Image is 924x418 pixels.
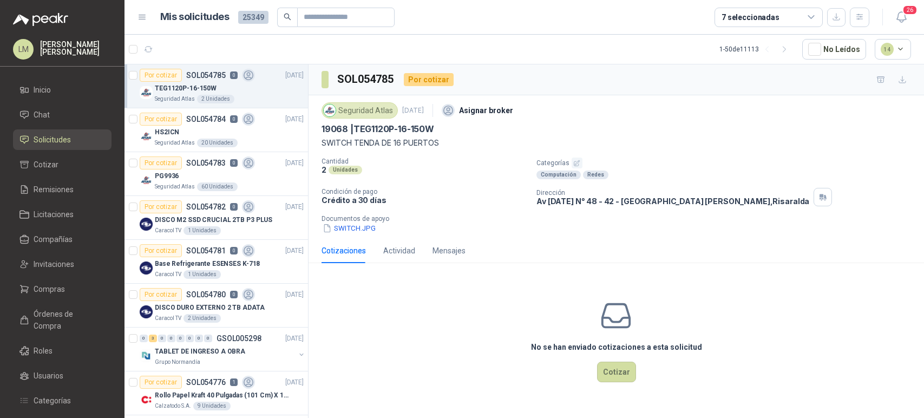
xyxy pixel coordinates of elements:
[322,195,528,205] p: Crédito a 30 días
[404,73,454,86] div: Por cotizar
[13,254,112,275] a: Invitaciones
[155,347,245,357] p: TABLET DE INGRESO A OBRA
[155,95,195,103] p: Seguridad Atlas
[230,378,238,386] p: 1
[13,179,112,200] a: Remisiones
[197,95,234,103] div: 2 Unidades
[186,203,226,211] p: SOL054782
[149,335,157,342] div: 3
[536,171,581,179] div: Computación
[337,71,395,88] h3: SOL054785
[238,11,268,24] span: 25349
[34,134,71,146] span: Solicitudes
[124,64,308,108] a: Por cotizarSOL0547850[DATE] Company LogoTEG1120P-16-150WSeguridad Atlas2 Unidades
[184,314,221,323] div: 2 Unidades
[230,71,238,79] p: 0
[158,335,166,342] div: 0
[184,226,221,235] div: 1 Unidades
[322,158,528,165] p: Cantidad
[140,332,306,367] a: 0 3 0 0 0 0 0 0 GSOL005298[DATE] Company LogoTABLET DE INGRESO A OBRAGrupo Normandía
[140,218,153,231] img: Company Logo
[902,5,918,15] span: 26
[204,335,212,342] div: 0
[193,402,231,410] div: 9 Unidades
[184,270,221,279] div: 1 Unidades
[230,247,238,254] p: 0
[285,377,304,388] p: [DATE]
[186,159,226,167] p: SOL054783
[13,13,68,26] img: Logo peakr
[155,270,181,279] p: Caracol TV
[322,223,377,234] button: SWITCH.JPG
[34,345,53,357] span: Roles
[140,130,153,143] img: Company Logo
[155,127,179,138] p: HS2ICN
[140,393,153,406] img: Company Logo
[285,70,304,81] p: [DATE]
[217,335,261,342] p: GSOL005298
[155,358,200,367] p: Grupo Normandía
[140,174,153,187] img: Company Logo
[13,279,112,299] a: Compras
[140,262,153,275] img: Company Logo
[13,204,112,225] a: Licitaciones
[13,304,112,336] a: Órdenes de Compra
[230,159,238,167] p: 0
[155,390,290,401] p: Rollo Papel Kraft 40 Pulgadas (101 Cm) X 150 Mts 60 Gr
[34,233,73,245] span: Compañías
[13,365,112,386] a: Usuarios
[13,341,112,361] a: Roles
[13,39,34,60] div: LM
[40,41,112,56] p: [PERSON_NAME] [PERSON_NAME]
[155,215,272,225] p: DISCO M2 SSD CRUCIAL 2TB P3 PLUS
[285,114,304,125] p: [DATE]
[322,188,528,195] p: Condición de pago
[34,184,74,195] span: Remisiones
[34,308,101,332] span: Órdenes de Compra
[124,284,308,328] a: Por cotizarSOL0547800[DATE] Company LogoDISCO DURO EXTERNO 2 TB ADATACaracol TV2 Unidades
[140,335,148,342] div: 0
[140,376,182,389] div: Por cotizar
[167,335,175,342] div: 0
[34,159,58,171] span: Cotizar
[124,152,308,196] a: Por cotizarSOL0547830[DATE] Company LogoPG9936Seguridad Atlas60 Unidades
[536,197,809,206] p: Av [DATE] N° 48 - 42 - [GEOGRAPHIC_DATA] [PERSON_NAME] , Risaralda
[230,291,238,298] p: 0
[597,362,636,382] button: Cotizar
[875,39,912,60] button: 14
[892,8,911,27] button: 26
[140,200,182,213] div: Por cotizar
[155,171,179,181] p: PG9936
[284,13,291,21] span: search
[536,158,920,168] p: Categorías
[124,240,308,284] a: Por cotizarSOL0547810[DATE] Company LogoBase Refrigerante ESENSES K-718Caracol TV1 Unidades
[124,371,308,415] a: Por cotizarSOL0547761[DATE] Company LogoRollo Papel Kraft 40 Pulgadas (101 Cm) X 150 Mts 60 GrCal...
[34,258,74,270] span: Invitaciones
[155,402,191,410] p: Calzatodo S.A.
[583,171,608,179] div: Redes
[324,104,336,116] img: Company Logo
[322,123,434,135] p: 19068 | TEG1120P-16-150W
[186,247,226,254] p: SOL054781
[124,196,308,240] a: Por cotizarSOL0547820[DATE] Company LogoDISCO M2 SSD CRUCIAL 2TB P3 PLUSCaracol TV1 Unidades
[155,182,195,191] p: Seguridad Atlas
[34,370,63,382] span: Usuarios
[536,189,809,197] p: Dirección
[432,245,466,257] div: Mensajes
[186,378,226,386] p: SOL054776
[322,137,911,149] p: SWITCH TENDA DE 16 PUERTOS
[322,165,326,174] p: 2
[186,115,226,123] p: SOL054784
[13,80,112,100] a: Inicio
[459,104,513,116] p: Asignar broker
[322,245,366,257] div: Cotizaciones
[285,334,304,344] p: [DATE]
[34,283,65,295] span: Compras
[155,303,265,313] p: DISCO DURO EXTERNO 2 TB ADATA
[140,349,153,362] img: Company Logo
[285,246,304,256] p: [DATE]
[155,83,217,94] p: TEG1120P-16-150W
[140,288,182,301] div: Por cotizar
[197,139,238,147] div: 20 Unidades
[140,113,182,126] div: Por cotizar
